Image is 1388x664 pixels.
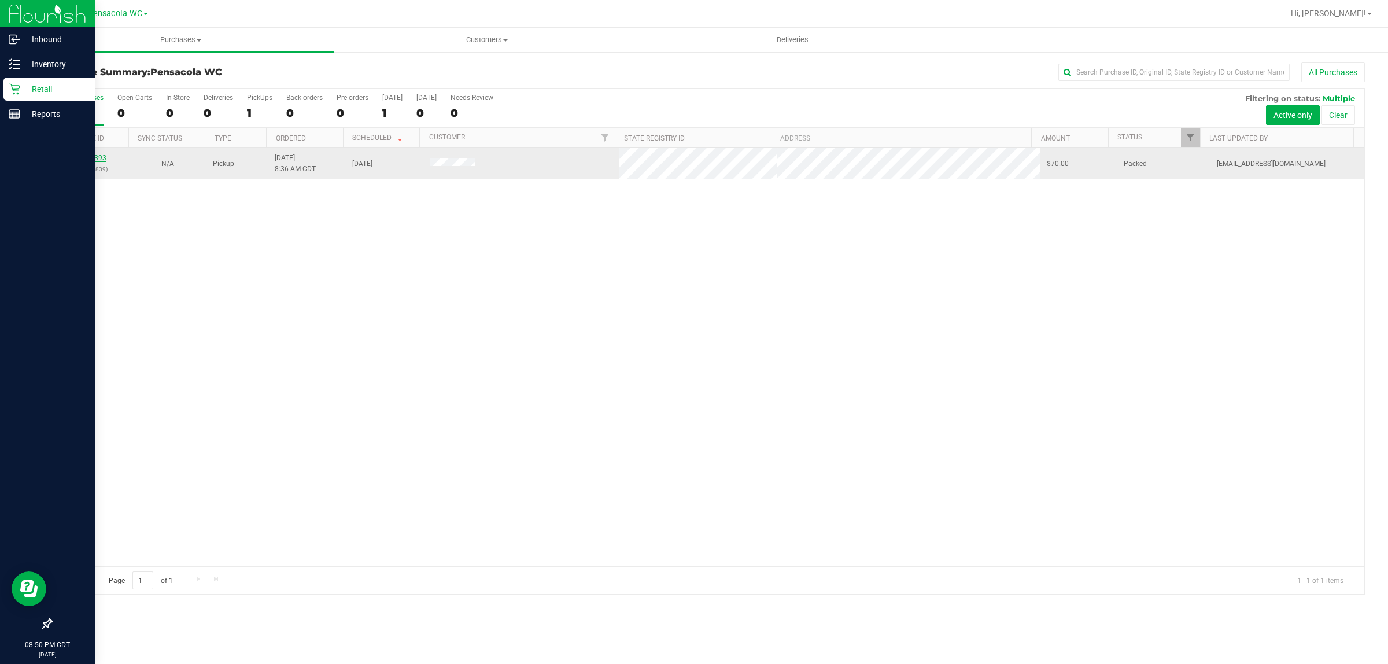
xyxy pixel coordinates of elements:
p: [DATE] [5,650,90,659]
a: Sync Status [138,134,182,142]
span: Multiple [1323,94,1355,103]
p: Inventory [20,57,90,71]
a: Purchases [28,28,334,52]
inline-svg: Retail [9,83,20,95]
iframe: Resource center [12,571,46,606]
span: Packed [1124,158,1147,169]
span: Pensacola WC [88,9,142,19]
span: Filtering on status: [1245,94,1320,103]
a: 11841393 [74,154,106,162]
div: 0 [117,106,152,120]
p: Reports [20,107,90,121]
div: Open Carts [117,94,152,102]
inline-svg: Inventory [9,58,20,70]
inline-svg: Inbound [9,34,20,45]
p: 08:50 PM CDT [5,640,90,650]
div: Deliveries [204,94,233,102]
div: PickUps [247,94,272,102]
a: Customer [429,133,465,141]
span: [EMAIL_ADDRESS][DOMAIN_NAME] [1217,158,1326,169]
span: Not Applicable [161,160,174,168]
button: Clear [1321,105,1355,125]
a: Customers [334,28,640,52]
div: 0 [337,106,368,120]
a: Last Updated By [1209,134,1268,142]
span: [DATE] 8:36 AM CDT [275,153,316,175]
span: Page of 1 [99,571,182,589]
div: 0 [204,106,233,120]
button: All Purchases [1301,62,1365,82]
p: Inbound [20,32,90,46]
div: [DATE] [416,94,437,102]
span: Pensacola WC [150,67,222,78]
span: Hi, [PERSON_NAME]! [1291,9,1366,18]
button: N/A [161,158,174,169]
input: 1 [132,571,153,589]
span: 1 - 1 of 1 items [1288,571,1353,589]
button: Active only [1266,105,1320,125]
a: Deliveries [640,28,946,52]
div: Back-orders [286,94,323,102]
h3: Purchase Summary: [51,67,489,78]
span: Customers [334,35,639,45]
span: $70.00 [1047,158,1069,169]
a: Ordered [276,134,306,142]
div: 0 [416,106,437,120]
a: Type [215,134,231,142]
div: 0 [166,106,190,120]
a: Filter [596,128,615,147]
div: 1 [247,106,272,120]
inline-svg: Reports [9,108,20,120]
div: Needs Review [451,94,493,102]
div: In Store [166,94,190,102]
th: Address [771,128,1031,148]
a: Filter [1181,128,1200,147]
input: Search Purchase ID, Original ID, State Registry ID or Customer Name... [1058,64,1290,81]
div: [DATE] [382,94,403,102]
a: Amount [1041,134,1070,142]
span: Purchases [28,35,334,45]
span: Pickup [213,158,234,169]
span: Deliveries [761,35,824,45]
div: Pre-orders [337,94,368,102]
div: 0 [286,106,323,120]
a: Status [1117,133,1142,141]
p: Retail [20,82,90,96]
a: Scheduled [352,134,405,142]
span: [DATE] [352,158,372,169]
div: 0 [451,106,493,120]
div: 1 [382,106,403,120]
a: State Registry ID [624,134,685,142]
